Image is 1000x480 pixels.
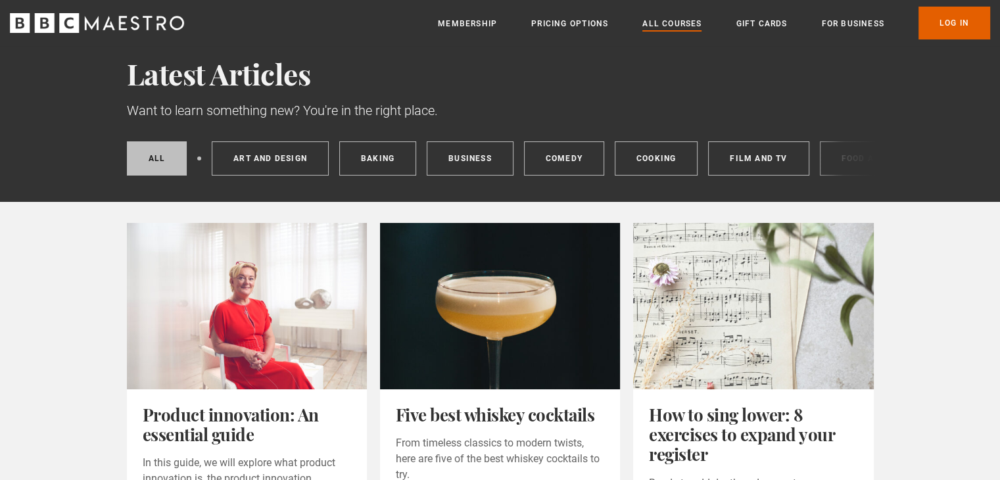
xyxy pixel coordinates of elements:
a: Business [427,141,513,176]
a: Five best whiskey cocktails [396,403,595,426]
a: All Courses [642,17,702,30]
a: For business [821,17,884,30]
a: Gift Cards [736,17,787,30]
p: Want to learn something new? You're in the right place. [127,101,874,120]
a: Film and TV [708,141,809,176]
a: How to sing lower: 8 exercises to expand your register [649,403,834,466]
nav: Primary [438,7,990,39]
a: Pricing Options [531,17,608,30]
a: All [127,141,187,176]
a: Cooking [615,141,698,176]
a: Log In [918,7,990,39]
nav: Categories [127,141,874,181]
a: Product innovation: An essential guide [143,403,319,446]
a: Comedy [524,141,604,176]
a: Membership [438,17,497,30]
a: Art and Design [212,141,329,176]
a: Baking [339,141,416,176]
h1: Latest Articles [127,57,874,90]
svg: BBC Maestro [10,13,184,33]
